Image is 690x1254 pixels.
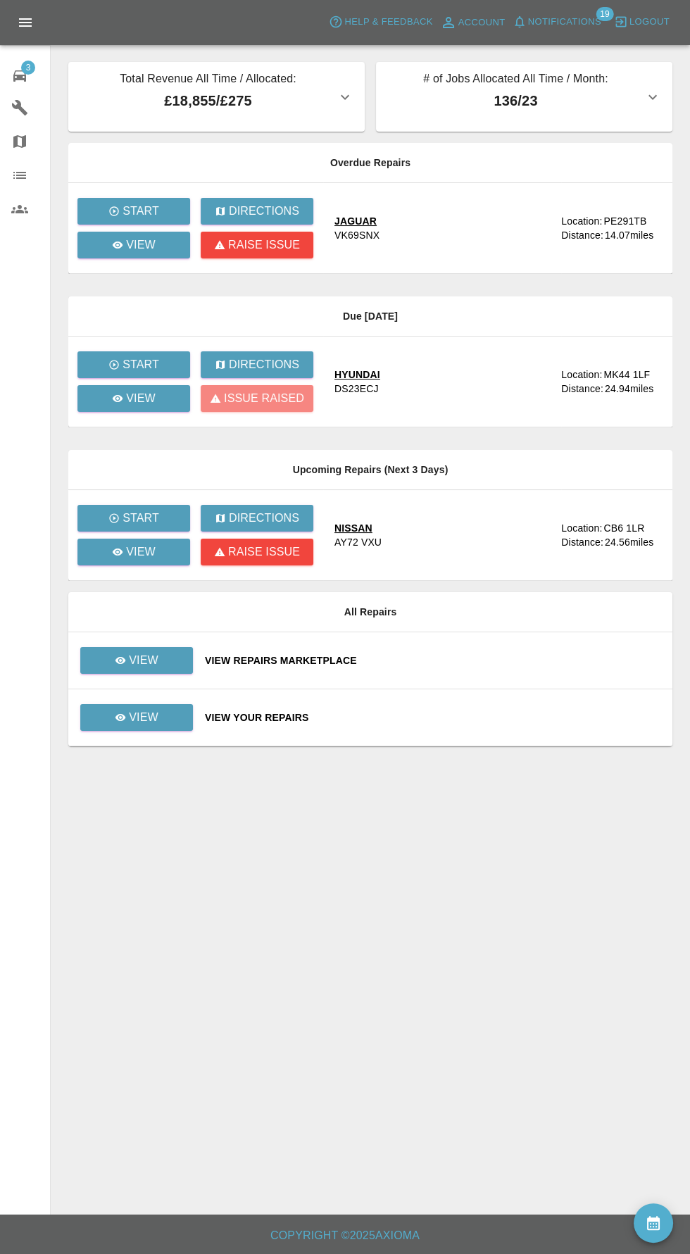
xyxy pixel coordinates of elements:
[561,368,602,382] div: Location:
[201,351,313,378] button: Directions
[77,351,190,378] button: Start
[80,90,337,111] p: £18,855 / £275
[228,237,300,253] p: Raise issue
[605,228,661,242] div: 14.07 miles
[334,521,382,535] div: NISSAN
[229,203,299,220] p: Directions
[561,214,602,228] div: Location:
[80,70,337,90] p: Total Revenue All Time / Allocated:
[68,450,672,490] th: Upcoming Repairs (Next 3 Days)
[334,535,382,549] div: AY72 VXU
[126,390,156,407] p: View
[201,198,313,225] button: Directions
[605,535,661,549] div: 24.56 miles
[123,203,159,220] p: Start
[629,14,670,30] span: Logout
[458,15,506,31] span: Account
[596,7,613,21] span: 19
[334,214,379,228] div: JAGUAR
[68,592,672,632] th: All Repairs
[561,368,661,396] a: Location:MK44 1LFDistance:24.94miles
[334,228,379,242] div: VK69SNX
[11,1226,679,1246] h6: Copyright © 2025 Axioma
[334,368,550,396] a: HYUNDAIDS23ECJ
[334,521,550,549] a: NISSANAY72 VXU
[129,652,158,669] p: View
[603,521,644,535] div: CB6 1LR
[80,647,193,674] a: View
[605,382,661,396] div: 24.94 miles
[201,232,313,258] button: Raise issue
[561,521,661,549] a: Location:CB6 1LRDistance:24.56miles
[8,6,42,39] button: Open drawer
[561,382,603,396] div: Distance:
[126,544,156,560] p: View
[376,62,672,132] button: # of Jobs Allocated All Time / Month:136/23
[123,510,159,527] p: Start
[509,11,605,33] button: Notifications
[80,654,194,665] a: View
[77,232,190,258] a: View
[205,710,661,725] a: View Your Repairs
[229,356,299,373] p: Directions
[561,521,602,535] div: Location:
[437,11,509,34] a: Account
[528,14,601,30] span: Notifications
[610,11,673,33] button: Logout
[229,510,299,527] p: Directions
[561,535,603,549] div: Distance:
[126,237,156,253] p: View
[334,382,379,396] div: DS23ECJ
[603,368,650,382] div: MK44 1LF
[387,70,644,90] p: # of Jobs Allocated All Time / Month:
[77,385,190,412] a: View
[129,709,158,726] p: View
[344,14,432,30] span: Help & Feedback
[80,711,194,722] a: View
[77,198,190,225] button: Start
[334,214,550,242] a: JAGUARVK69SNX
[325,11,436,33] button: Help & Feedback
[123,356,159,373] p: Start
[77,539,190,565] a: View
[201,505,313,532] button: Directions
[228,544,300,560] p: Raise issue
[334,368,380,382] div: HYUNDAI
[603,214,646,228] div: PE291TB
[634,1203,673,1243] button: availability
[201,539,313,565] button: Raise issue
[561,228,603,242] div: Distance:
[68,296,672,337] th: Due [DATE]
[68,62,365,132] button: Total Revenue All Time / Allocated:£18,855/£275
[80,704,193,731] a: View
[77,505,190,532] button: Start
[387,90,644,111] p: 136 / 23
[21,61,35,75] span: 3
[561,214,661,242] a: Location:PE291TBDistance:14.07miles
[205,653,661,667] a: View Repairs Marketplace
[68,143,672,183] th: Overdue Repairs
